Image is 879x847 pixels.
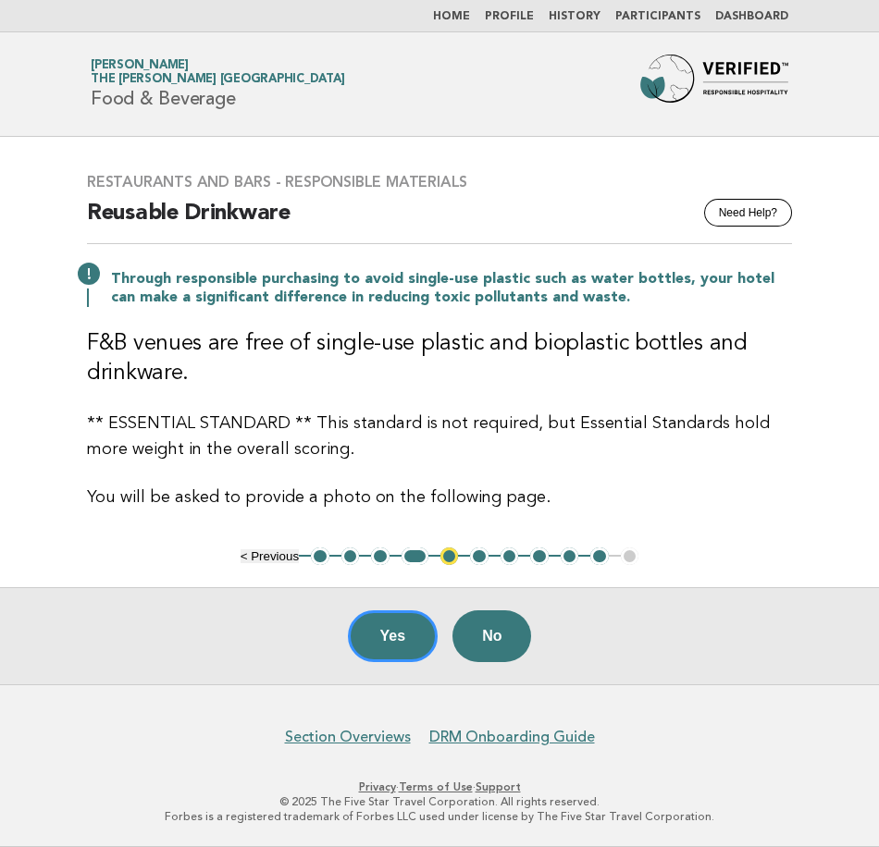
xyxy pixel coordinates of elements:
h2: Reusable Drinkware [87,199,792,244]
button: No [452,610,531,662]
a: Privacy [359,780,396,793]
a: DRM Onboarding Guide [429,728,595,746]
a: Support [476,780,521,793]
button: 3 [371,547,390,566]
a: Terms of Use [399,780,473,793]
h1: Food & Beverage [91,60,344,108]
button: 5 [440,547,459,566]
button: 4 [402,547,428,566]
button: 7 [501,547,519,566]
a: Home [433,11,470,22]
h3: F&B venues are free of single-use plastic and bioplastic bottles and drinkware. [87,329,792,388]
button: 9 [561,547,579,566]
a: Section Overviews [285,728,411,746]
button: Need Help? [704,199,792,227]
p: Through responsible purchasing to avoid single-use plastic such as water bottles, your hotel can ... [111,270,792,307]
a: Profile [485,11,534,22]
a: History [549,11,600,22]
button: 10 [590,547,609,566]
button: 8 [530,547,549,566]
p: Forbes is a registered trademark of Forbes LLC used under license by The Five Star Travel Corpora... [26,809,853,824]
p: · · [26,779,853,794]
p: You will be asked to provide a photo on the following page. [87,485,792,510]
a: Participants [615,11,700,22]
button: 6 [470,547,489,566]
span: The [PERSON_NAME] [GEOGRAPHIC_DATA] [91,74,344,86]
button: 2 [341,547,360,566]
a: Dashboard [715,11,788,22]
button: 1 [311,547,329,566]
img: Forbes Travel Guide [640,55,788,114]
button: < Previous [241,549,299,563]
a: [PERSON_NAME]The [PERSON_NAME] [GEOGRAPHIC_DATA] [91,59,344,85]
button: Yes [348,610,439,662]
p: ** ESSENTIAL STANDARD ** This standard is not required, but Essential Standards hold more weight ... [87,411,792,462]
h3: Restaurants and Bars - Responsible Materials [87,173,792,191]
p: © 2025 The Five Star Travel Corporation. All rights reserved. [26,794,853,809]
